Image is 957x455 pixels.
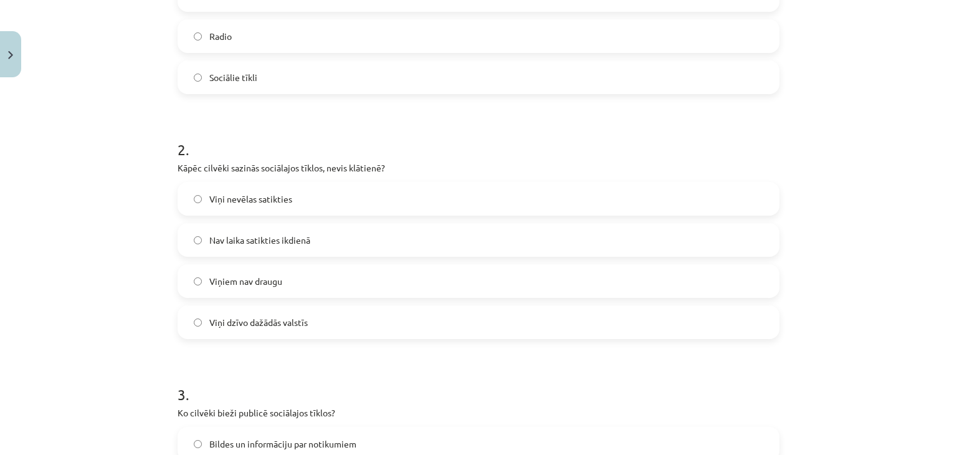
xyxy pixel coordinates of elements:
[209,193,292,206] span: Viņi nevēlas satikties
[209,438,356,451] span: Bildes un informāciju par notikumiem
[209,71,257,84] span: Sociālie tīkli
[8,51,13,59] img: icon-close-lesson-0947bae3869378f0d4975bcd49f059093ad1ed9edebbc8119c70593378902aed.svg
[178,364,779,403] h1: 3 .
[194,74,202,82] input: Sociālie tīkli
[194,318,202,327] input: Viņi dzīvo dažādās valstīs
[209,275,282,288] span: Viņiem nav draugu
[194,32,202,41] input: Radio
[178,406,779,419] p: Ko cilvēki bieži publicē sociālajos tīklos?
[194,195,202,203] input: Viņi nevēlas satikties
[194,277,202,285] input: Viņiem nav draugu
[209,234,310,247] span: Nav laika satikties ikdienā
[178,119,779,158] h1: 2 .
[178,161,779,175] p: Kāpēc cilvēki sazinās sociālajos tīklos, nevis klātienē?
[194,236,202,244] input: Nav laika satikties ikdienā
[209,316,308,329] span: Viņi dzīvo dažādās valstīs
[209,30,232,43] span: Radio
[194,440,202,448] input: Bildes un informāciju par notikumiem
